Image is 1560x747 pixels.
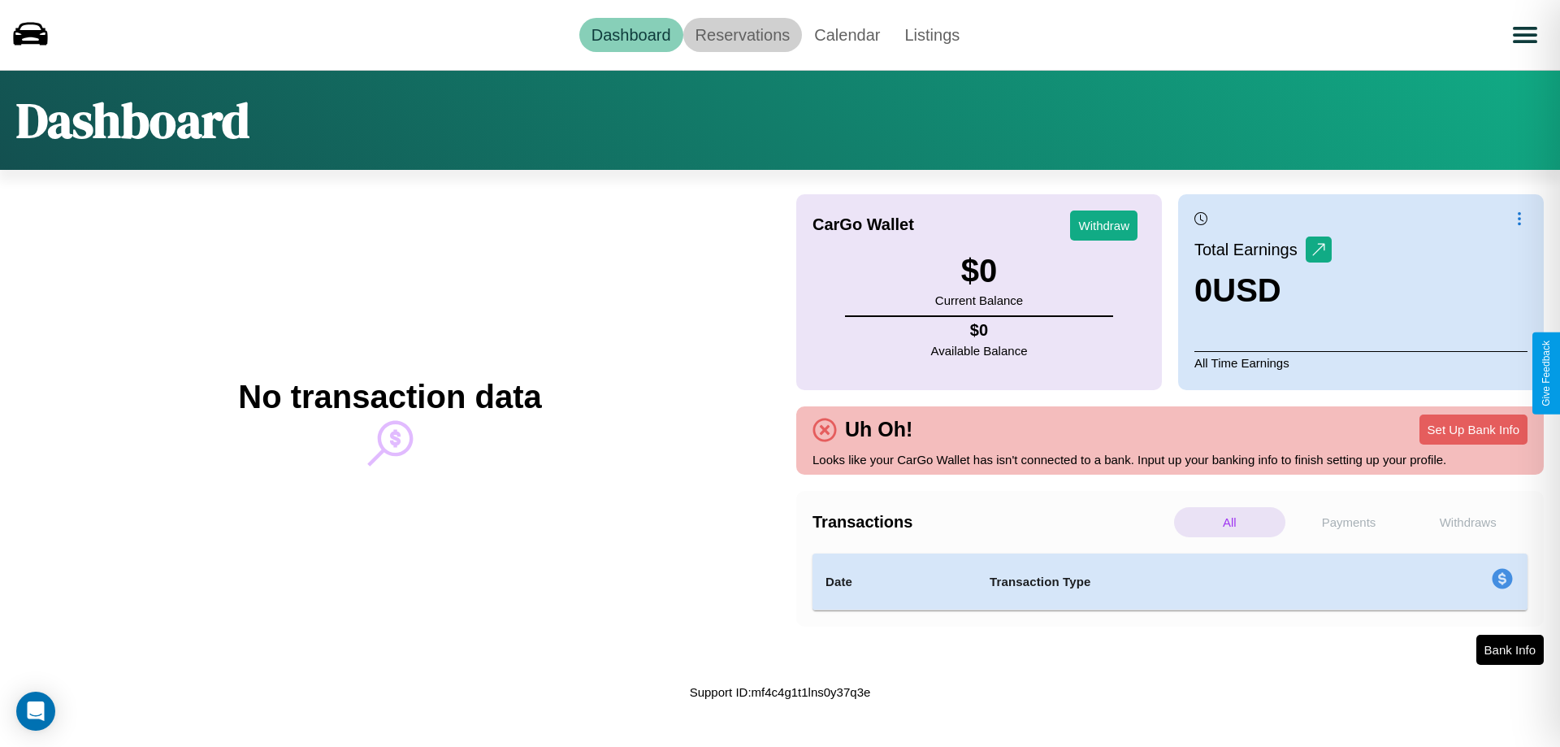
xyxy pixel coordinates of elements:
p: Looks like your CarGo Wallet has isn't connected to a bank. Input up your banking info to finish ... [812,449,1527,471]
a: Listings [892,18,972,52]
button: Set Up Bank Info [1419,415,1527,445]
h4: Uh Oh! [837,418,921,441]
a: Dashboard [579,18,683,52]
button: Withdraw [1070,211,1137,241]
h4: Date [825,572,964,592]
p: Current Balance [935,289,1023,311]
p: Available Balance [931,340,1028,362]
h3: 0 USD [1194,272,1332,309]
h3: $ 0 [935,253,1023,289]
h4: $ 0 [931,321,1028,340]
button: Open menu [1502,12,1548,58]
p: Support ID: mf4c4g1t1lns0y37q3e [690,681,871,703]
a: Reservations [683,18,803,52]
a: Calendar [802,18,892,52]
h1: Dashboard [16,87,249,154]
h2: No transaction data [238,379,541,415]
div: Give Feedback [1540,341,1552,406]
h4: Transaction Type [990,572,1358,592]
p: All Time Earnings [1194,351,1527,374]
table: simple table [812,554,1527,610]
p: Total Earnings [1194,235,1306,264]
p: Withdraws [1412,507,1523,537]
p: Payments [1293,507,1405,537]
div: Open Intercom Messenger [16,692,55,731]
h4: CarGo Wallet [812,215,914,234]
h4: Transactions [812,513,1170,532]
button: Bank Info [1476,635,1544,665]
p: All [1174,507,1285,537]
